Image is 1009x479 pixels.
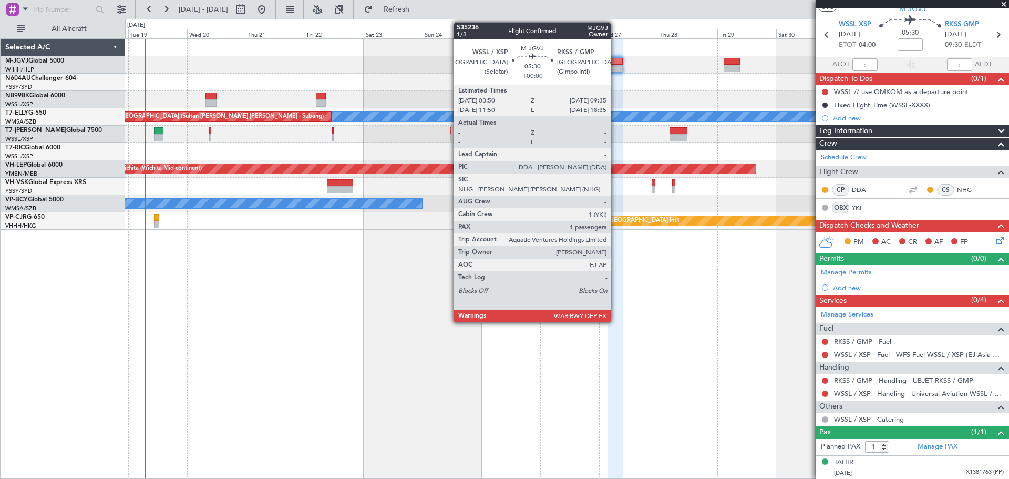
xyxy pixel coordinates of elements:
span: N604AU [5,75,31,81]
span: Handling [819,362,849,374]
div: Thu 21 [246,29,305,38]
span: (0/4) [971,294,986,305]
a: WMSA/SZB [5,118,36,126]
span: ETOT [839,40,856,50]
div: [DATE] [127,21,145,30]
a: WSSL / XSP - Handling - Universal Aviation WSSL / XSP [834,389,1004,398]
div: TAHIR [834,457,853,468]
span: [DATE] [839,29,860,40]
a: WSSL / XSP - Fuel - WFS Fuel WSSL / XSP (EJ Asia Only) [834,350,1004,359]
a: WSSL/XSP [5,135,33,143]
a: RKSS / GMP - Fuel [834,337,891,346]
span: X1381763 (PP) [966,468,1004,477]
label: Planned PAX [821,442,860,452]
a: T7-ELLYG-550 [5,110,46,116]
span: ATOT [832,59,850,70]
input: Trip Number [32,2,92,17]
a: VP-BCYGlobal 5000 [5,197,64,203]
div: Fri 22 [305,29,364,38]
span: VP-CJR [5,214,27,220]
span: AF [934,237,943,248]
span: M-JGVJ [5,58,28,64]
span: ALDT [975,59,992,70]
span: 05:30 [902,28,919,38]
span: [DATE] [834,469,852,477]
a: YMEN/MEB [5,170,37,178]
div: Wed 27 [599,29,658,38]
a: T7-RICGlobal 6000 [5,145,60,151]
a: WIHH/HLP [5,66,34,74]
span: Permits [819,253,844,265]
a: DDA [852,185,876,195]
a: Manage Permits [821,268,872,278]
div: Thu 28 [658,29,717,38]
div: Fixed Flight Time (WSSL-XXXX) [834,100,930,109]
span: All Aircraft [27,25,111,33]
div: Add new [833,114,1004,123]
a: N604AUChallenger 604 [5,75,76,81]
span: VP-BCY [5,197,28,203]
div: CP [832,184,849,196]
div: OBX [832,202,849,213]
a: N8998KGlobal 6000 [5,93,65,99]
div: Add new [833,283,1004,292]
span: T7-RIC [5,145,25,151]
span: (0/1) [971,73,986,84]
span: Pax [819,426,831,439]
span: AC [881,237,891,248]
input: --:-- [852,58,878,71]
span: Dispatch To-Dos [819,73,872,85]
a: WSSL / XSP - Catering [834,415,904,424]
div: Fri 29 [717,29,776,38]
button: All Aircraft [12,21,114,37]
span: T7-[PERSON_NAME] [5,127,66,134]
span: N8998K [5,93,29,99]
div: Planned Maint [GEOGRAPHIC_DATA] ([GEOGRAPHIC_DATA] Intl) [504,213,679,229]
span: [DATE] - [DATE] [179,5,228,14]
div: WSSL // use OMKOM as a departure point [834,87,969,96]
span: M-JGVJ [899,3,926,14]
a: T7-[PERSON_NAME]Global 7500 [5,127,102,134]
span: Crew [819,138,837,150]
span: FP [960,237,968,248]
span: (0/0) [971,253,986,264]
span: ELDT [964,40,981,50]
span: Refresh [375,6,419,13]
span: CR [908,237,917,248]
span: Dispatch Checks and Weather [819,220,919,232]
a: YKI [852,203,876,212]
a: M-JGVJGlobal 5000 [5,58,64,64]
span: PM [853,237,864,248]
a: WMSA/SZB [5,205,36,212]
span: Services [819,295,847,307]
button: Refresh [359,1,422,18]
a: Manage PAX [918,442,957,452]
span: 09:30 [945,40,962,50]
div: Sat 30 [776,29,835,38]
span: VH-VSK [5,179,28,186]
a: RKSS / GMP - Handling - UBJET RKSS / GMP [834,376,973,385]
span: Fuel [819,323,833,335]
div: Tue 19 [128,29,187,38]
div: Sat 23 [364,29,423,38]
a: Manage Services [821,310,873,320]
div: CS [937,184,954,196]
span: WSSL XSP [839,19,871,30]
a: VHHH/HKG [5,222,36,230]
a: WSSL/XSP [5,152,33,160]
span: VH-LEP [5,162,27,168]
a: VH-LEPGlobal 6000 [5,162,63,168]
span: 04:00 [859,40,876,50]
span: RKSS GMP [945,19,979,30]
div: Mon 25 [481,29,540,38]
div: Wed 20 [187,29,246,38]
div: Sun 24 [423,29,481,38]
a: YSSY/SYD [5,187,32,195]
a: YSSY/SYD [5,83,32,91]
span: (1/1) [971,426,986,437]
a: VH-VSKGlobal Express XRS [5,179,86,186]
a: VP-CJRG-650 [5,214,45,220]
a: WSSL/XSP [5,100,33,108]
span: Leg Information [819,125,872,137]
span: Others [819,401,842,413]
